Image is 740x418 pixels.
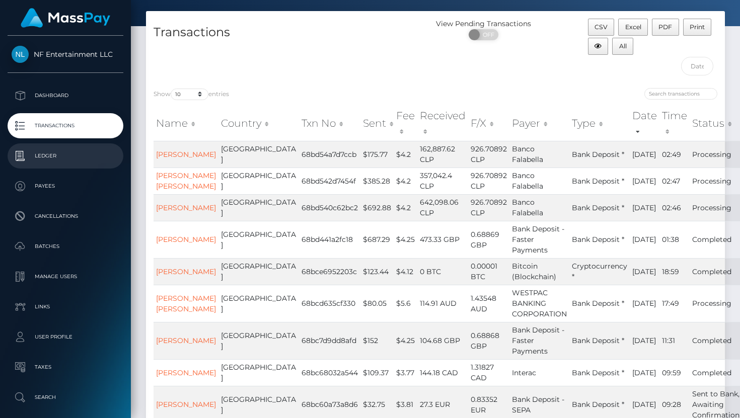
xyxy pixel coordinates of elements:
td: 18:59 [659,258,690,285]
a: Manage Users [8,264,123,289]
button: Print [683,19,712,36]
img: NF Entertainment LLC [12,46,29,63]
td: 02:49 [659,141,690,168]
td: Bank Deposit * [569,359,630,386]
span: PDF [658,23,672,31]
td: 68bcd635cf330 [299,285,360,322]
td: $175.77 [360,141,394,168]
a: [PERSON_NAME] [PERSON_NAME] [156,294,216,313]
img: MassPay Logo [21,8,110,28]
p: Search [12,390,119,405]
td: 104.68 GBP [417,322,468,359]
td: $4.25 [394,221,417,258]
a: Search [8,385,123,410]
td: [DATE] [630,221,659,258]
input: Date filter [681,57,713,75]
a: [PERSON_NAME] [156,368,216,377]
th: Time: activate to sort column ascending [659,106,690,141]
td: 68bce6952203c [299,258,360,285]
td: 926.70892 CLP [468,141,509,168]
span: Bank Deposit - SEPA [512,395,564,414]
td: Bank Deposit * [569,168,630,194]
td: [GEOGRAPHIC_DATA] [218,322,299,359]
td: Bank Deposit * [569,194,630,221]
th: Txn No: activate to sort column ascending [299,106,360,141]
td: 11:31 [659,322,690,359]
td: $123.44 [360,258,394,285]
td: 642,098.06 CLP [417,194,468,221]
td: $4.2 [394,194,417,221]
td: 02:46 [659,194,690,221]
td: 68bc68032a544 [299,359,360,386]
p: User Profile [12,329,119,345]
button: CSV [588,19,615,36]
span: Interac [512,368,536,377]
a: Taxes [8,355,123,380]
td: 02:47 [659,168,690,194]
td: Cryptocurrency * [569,258,630,285]
td: 68bc7d9dd8afd [299,322,360,359]
td: [GEOGRAPHIC_DATA] [218,285,299,322]
p: Batches [12,239,119,254]
td: 473.33 GBP [417,221,468,258]
a: Payees [8,174,123,199]
a: Transactions [8,113,123,138]
button: Column visibility [588,38,609,55]
div: View Pending Transactions [435,19,532,29]
td: 17:49 [659,285,690,322]
label: Show entries [154,89,229,100]
td: 926.70892 CLP [468,194,509,221]
span: Banco Falabella [512,198,543,217]
td: $385.28 [360,168,394,194]
p: Payees [12,179,119,194]
p: Taxes [12,360,119,375]
td: 09:59 [659,359,690,386]
a: Ledger [8,143,123,169]
td: [DATE] [630,168,659,194]
td: $5.6 [394,285,417,322]
td: 0 BTC [417,258,468,285]
select: Showentries [171,89,208,100]
td: 144.18 CAD [417,359,468,386]
span: Banco Falabella [512,144,543,164]
td: $152 [360,322,394,359]
td: 68bd441a2fc18 [299,221,360,258]
td: [DATE] [630,258,659,285]
a: Dashboard [8,83,123,108]
span: OFF [474,29,499,40]
a: [PERSON_NAME] [156,235,216,244]
td: [GEOGRAPHIC_DATA] [218,359,299,386]
a: [PERSON_NAME] [PERSON_NAME] [156,171,216,191]
a: [PERSON_NAME] [156,400,216,409]
th: Country: activate to sort column ascending [218,106,299,141]
a: Cancellations [8,204,123,229]
p: Manage Users [12,269,119,284]
a: User Profile [8,324,123,350]
th: Date: activate to sort column ascending [630,106,659,141]
td: 0.68869 GBP [468,221,509,258]
td: [GEOGRAPHIC_DATA] [218,258,299,285]
td: $692.88 [360,194,394,221]
td: Bank Deposit * [569,322,630,359]
td: 357,042.4 CLP [417,168,468,194]
span: CSV [595,23,608,31]
td: 0.00001 BTC [468,258,509,285]
p: Transactions [12,118,119,133]
td: [DATE] [630,141,659,168]
a: [PERSON_NAME] [156,267,216,276]
a: [PERSON_NAME] [156,336,216,345]
button: All [612,38,633,55]
td: 1.31827 CAD [468,359,509,386]
td: 68bd540c62bc2 [299,194,360,221]
a: Links [8,294,123,319]
td: $687.29 [360,221,394,258]
td: 68bd54a7d7ccb [299,141,360,168]
th: Received: activate to sort column ascending [417,106,468,141]
button: PDF [652,19,679,36]
th: Payer: activate to sort column ascending [509,106,569,141]
th: Name: activate to sort column ascending [154,106,218,141]
a: Batches [8,234,123,259]
th: F/X: activate to sort column ascending [468,106,509,141]
button: Excel [618,19,648,36]
a: [PERSON_NAME] [156,203,216,212]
